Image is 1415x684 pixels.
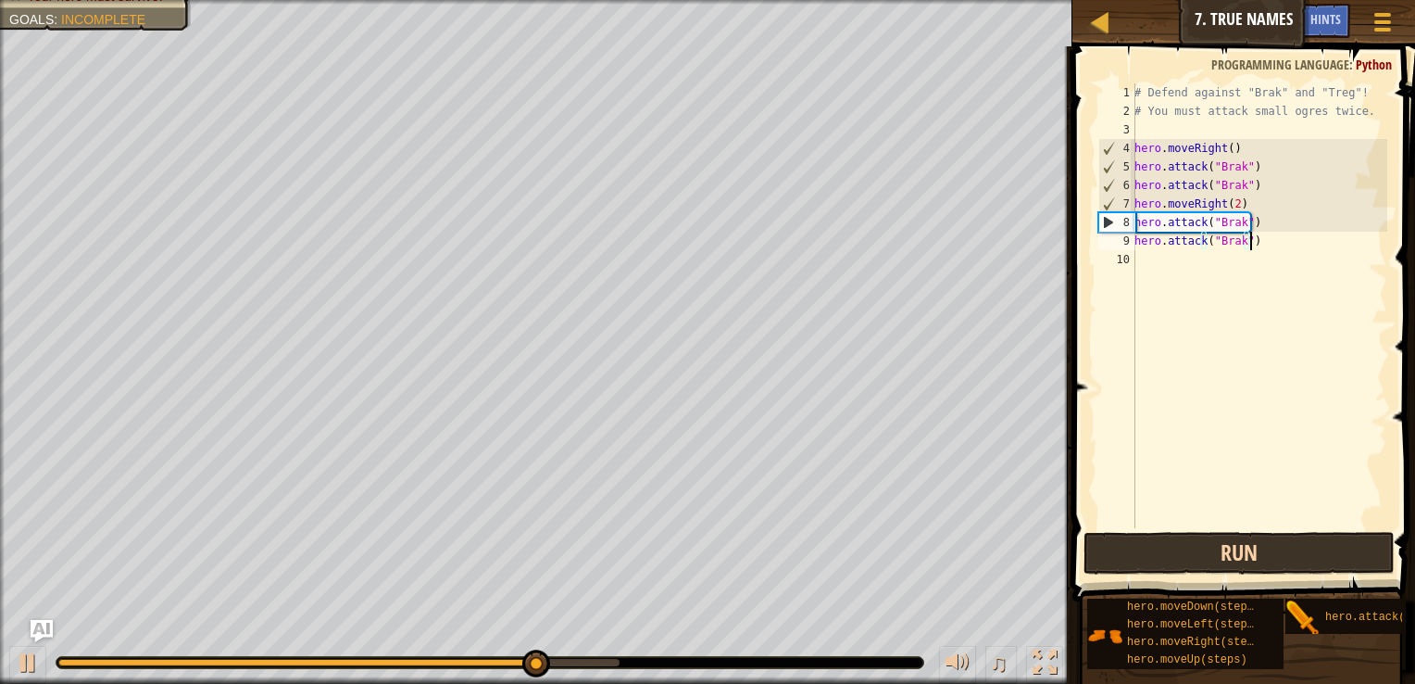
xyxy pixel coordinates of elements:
div: 9 [1098,232,1135,250]
img: portrait.png [1087,618,1122,653]
span: hero.moveUp(steps) [1127,653,1247,666]
button: Ask AI [31,620,53,642]
img: portrait.png [1285,601,1321,636]
span: : [54,12,61,27]
span: Programming language [1211,56,1349,73]
div: 8 [1099,213,1135,232]
span: hero.moveRight(steps) [1127,636,1267,649]
span: ♫ [989,649,1008,677]
button: Adjust volume [939,646,976,684]
div: 5 [1099,158,1135,176]
div: 10 [1098,250,1135,269]
button: Toggle fullscreen [1026,646,1063,684]
span: Incomplete [61,12,145,27]
span: : [1349,56,1356,73]
button: Ctrl + P: Play [9,646,46,684]
div: 3 [1098,120,1135,139]
span: hero.moveDown(steps) [1127,601,1260,614]
div: 1 [1098,83,1135,102]
button: Run [1083,532,1395,575]
div: 2 [1098,102,1135,120]
div: 6 [1099,176,1135,195]
span: Hints [1310,10,1341,28]
button: Show game menu [1359,4,1406,47]
span: Python [1356,56,1392,73]
span: Ask AI [1260,10,1292,28]
button: Ask AI [1251,4,1301,38]
span: hero.moveLeft(steps) [1127,618,1260,631]
button: ♫ [985,646,1017,684]
div: 4 [1099,139,1135,158]
span: Goals [9,12,54,27]
div: 7 [1099,195,1135,213]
